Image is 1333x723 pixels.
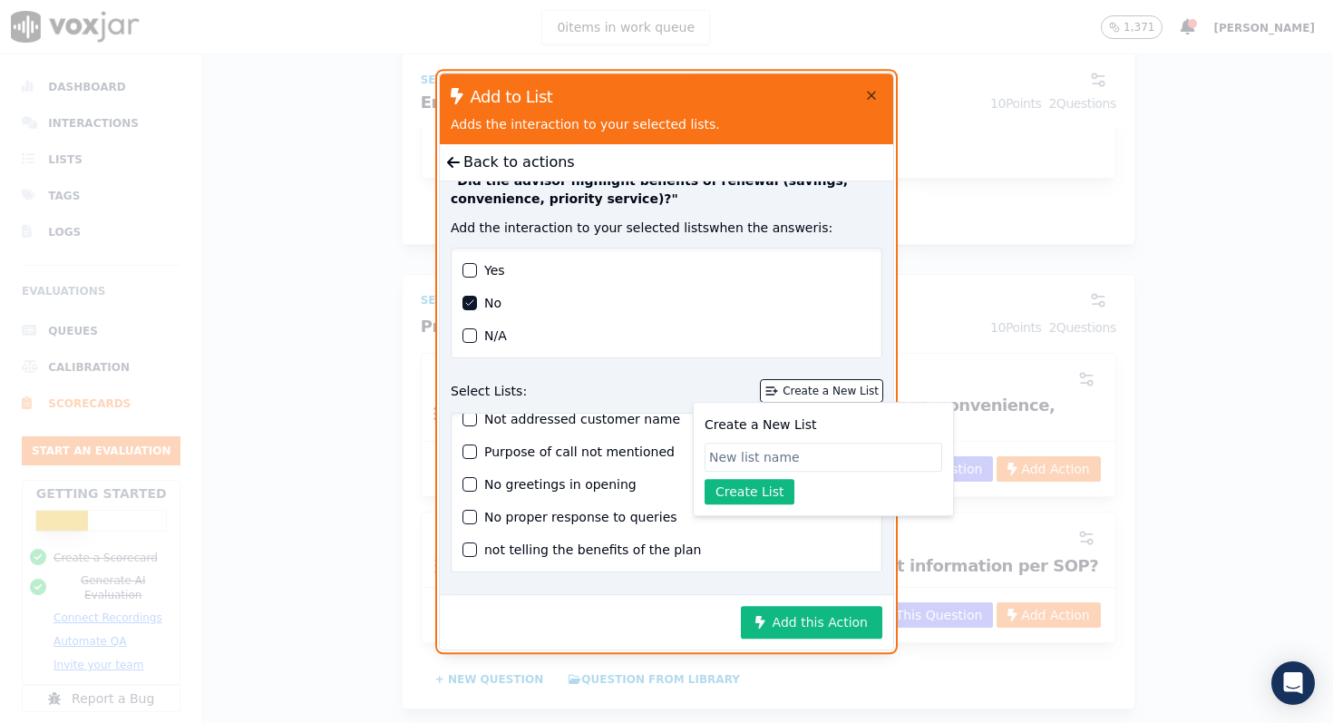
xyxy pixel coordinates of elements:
[451,219,882,237] div: Add the interaction to your selected lists when the answer is :
[1271,661,1315,705] div: Open Intercom Messenger
[783,384,879,398] div: Create a New List
[484,445,675,458] label: Purpose of call not mentioned
[447,151,575,173] button: Back to actions
[705,417,816,432] label: Create a New List
[705,443,942,472] input: New list name
[451,385,527,397] label: Select Lists:
[451,171,882,208] p: " Did the advisor highlight benefits of renewal (savings, convenience, priority service)? "
[705,479,794,504] button: Create List
[761,380,882,402] button: Create a New List
[484,329,507,342] label: N/A
[741,606,882,639] button: Add this Action
[484,543,701,556] label: not telling the benefits of the plan
[484,511,677,523] label: No proper response to queries
[484,264,505,277] label: Yes
[484,478,637,491] label: No greetings in opening
[484,413,680,425] label: Not addressed customer name
[484,297,501,309] label: No
[451,115,882,133] div: Adds the interaction to your selected lists.
[471,84,553,110] div: Add to List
